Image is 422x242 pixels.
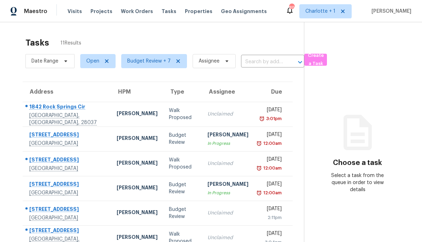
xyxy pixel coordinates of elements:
div: In Progress [207,189,248,196]
div: Unclaimed [207,160,248,167]
div: Budget Review [169,181,196,195]
div: Walk Proposed [169,107,196,121]
div: 12:00am [262,165,282,172]
span: Create a Task [308,52,323,68]
span: Properties [185,8,212,15]
th: Address [23,82,111,102]
div: Budget Review [169,132,196,146]
span: Charlotte + 1 [305,8,335,15]
div: [PERSON_NAME] [207,181,248,189]
div: [PERSON_NAME] [117,209,158,218]
div: [DATE] [260,131,282,140]
div: 12:00am [262,189,282,196]
h3: Choose a task [333,159,382,166]
div: Unclaimed [207,111,248,118]
span: Projects [90,8,112,15]
div: Unclaimed [207,234,248,241]
div: 12:00am [262,140,282,147]
th: Type [163,82,202,102]
th: HPM [111,82,163,102]
div: Unclaimed [207,209,248,217]
span: Budget Review + 7 [127,58,171,65]
span: Geo Assignments [221,8,267,15]
div: [DATE] [260,156,282,165]
img: Overdue Alarm Icon [256,165,262,172]
div: [PERSON_NAME] [117,135,158,143]
div: 3:01pm [265,115,282,122]
div: Select a task from the queue in order to view details [331,172,384,193]
span: Visits [68,8,82,15]
div: [PERSON_NAME] [117,184,158,193]
span: Date Range [31,58,58,65]
div: [DATE] [260,230,282,239]
div: Walk Proposed [169,157,196,171]
div: 89 [289,4,294,11]
th: Assignee [202,82,254,102]
div: [DATE] [260,205,282,214]
div: In Progress [207,140,248,147]
div: 2:11pm [260,214,282,221]
h2: Tasks [25,39,49,46]
input: Search by address [241,57,285,67]
img: Overdue Alarm Icon [256,189,262,196]
span: Work Orders [121,8,153,15]
div: Budget Review [169,206,196,220]
th: Due [254,82,293,102]
div: [PERSON_NAME] [207,131,248,140]
div: [PERSON_NAME] [117,159,158,168]
img: Overdue Alarm Icon [256,140,262,147]
span: Maestro [24,8,47,15]
span: Assignee [199,58,219,65]
span: 11 Results [60,40,81,47]
span: Tasks [162,9,176,14]
span: [PERSON_NAME] [369,8,411,15]
div: [DATE] [260,181,282,189]
span: Open [86,58,99,65]
button: Create a Task [304,54,327,66]
div: [PERSON_NAME] [117,110,158,119]
button: Open [295,57,305,67]
img: Overdue Alarm Icon [259,115,265,122]
div: [DATE] [260,106,282,115]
